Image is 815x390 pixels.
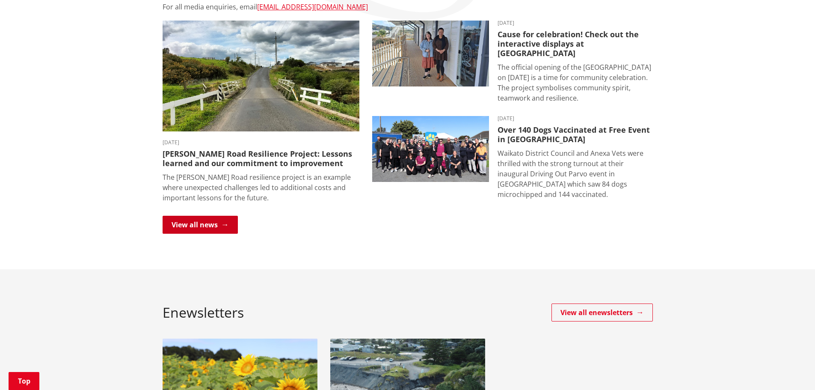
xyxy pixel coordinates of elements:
p: The [PERSON_NAME] Road resilience project is an example where unexpected challenges led to additi... [163,172,359,203]
h3: Over 140 Dogs Vaccinated at Free Event in [GEOGRAPHIC_DATA] [498,125,653,144]
img: Huntly Museum - Debra Kane and Kristy Wilson [372,21,489,86]
img: PR-21222 Huia Road Relience Munro Road Bridge [163,21,359,131]
time: [DATE] [163,140,359,145]
img: 554642373_1205075598320060_7014791421243316406_n [372,116,489,182]
time: [DATE] [498,116,653,121]
a: View all news [163,216,238,234]
p: For all media enquiries, email [163,2,653,12]
a: View all enewsletters [551,304,653,322]
time: [DATE] [498,21,653,26]
h3: Cause for celebration! Check out the interactive displays at [GEOGRAPHIC_DATA] [498,30,653,58]
a: [DATE] [PERSON_NAME] Road Resilience Project: Lessons learned and our commitment to improvement T... [163,21,359,203]
p: The official opening of the [GEOGRAPHIC_DATA] on [DATE] is a time for community celebration. The ... [498,62,653,103]
iframe: Messenger Launcher [776,354,806,385]
a: [EMAIL_ADDRESS][DOMAIN_NAME] [257,2,368,12]
h2: Enewsletters [163,304,244,321]
h3: [PERSON_NAME] Road Resilience Project: Lessons learned and our commitment to improvement [163,149,359,168]
a: [DATE] Over 140 Dogs Vaccinated at Free Event in [GEOGRAPHIC_DATA] Waikato District Council and A... [372,116,653,199]
a: [DATE] Cause for celebration! Check out the interactive displays at [GEOGRAPHIC_DATA] The officia... [372,21,653,103]
a: Top [9,372,39,390]
p: Waikato District Council and Anexa Vets were thrilled with the strong turnout at their inaugural ... [498,148,653,199]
